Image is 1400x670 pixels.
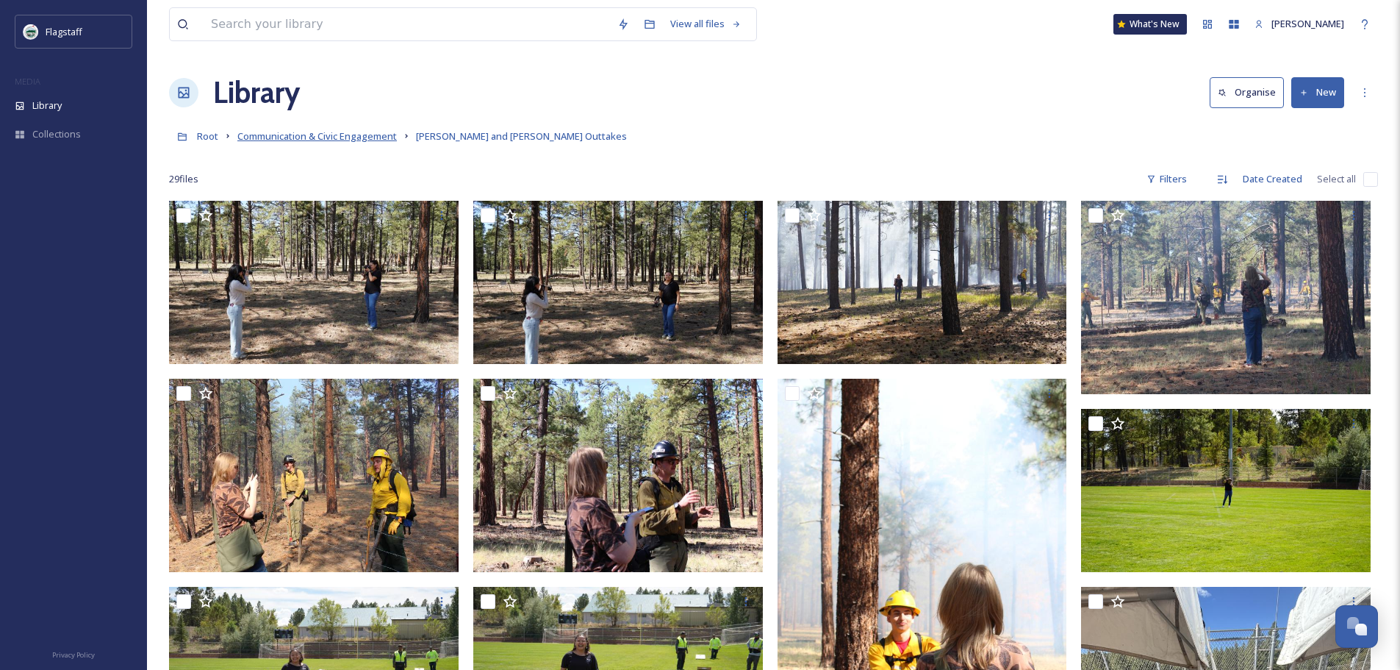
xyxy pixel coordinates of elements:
div: Date Created [1235,165,1310,193]
img: images%20%282%29.jpeg [24,24,38,39]
img: DSC06469.JPG [1081,409,1371,572]
a: [PERSON_NAME] and [PERSON_NAME] Outtakes [416,127,627,145]
img: DSC06616.JPG [778,201,1067,364]
span: Select all [1317,172,1356,186]
span: Collections [32,127,81,141]
a: What's New [1113,14,1187,35]
input: Search your library [204,8,610,40]
span: Communication & Civic Engagement [237,129,397,143]
span: [PERSON_NAME] [1271,17,1344,30]
a: Communication & Civic Engagement [237,127,397,145]
button: Organise [1210,77,1284,107]
span: [PERSON_NAME] and [PERSON_NAME] Outtakes [416,129,627,143]
span: Flagstaff [46,25,82,38]
img: IMG_7070.jpeg [169,379,459,572]
img: DSC066311.JPG [169,201,459,364]
a: View all files [663,10,749,38]
a: Privacy Policy [52,645,95,663]
a: Root [197,127,218,145]
span: Privacy Policy [52,650,95,660]
img: DSC06630.JPG [473,201,763,364]
img: IMG_7154.jpeg [473,379,763,572]
span: Library [32,99,62,113]
a: Library [213,71,300,115]
span: MEDIA [15,76,40,87]
span: 29 file s [169,172,198,186]
img: IMG_7014.jpeg [1081,201,1371,394]
button: New [1291,77,1344,107]
button: Open Chat [1335,605,1378,648]
div: Filters [1139,165,1194,193]
span: Root [197,129,218,143]
a: [PERSON_NAME] [1247,10,1351,38]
